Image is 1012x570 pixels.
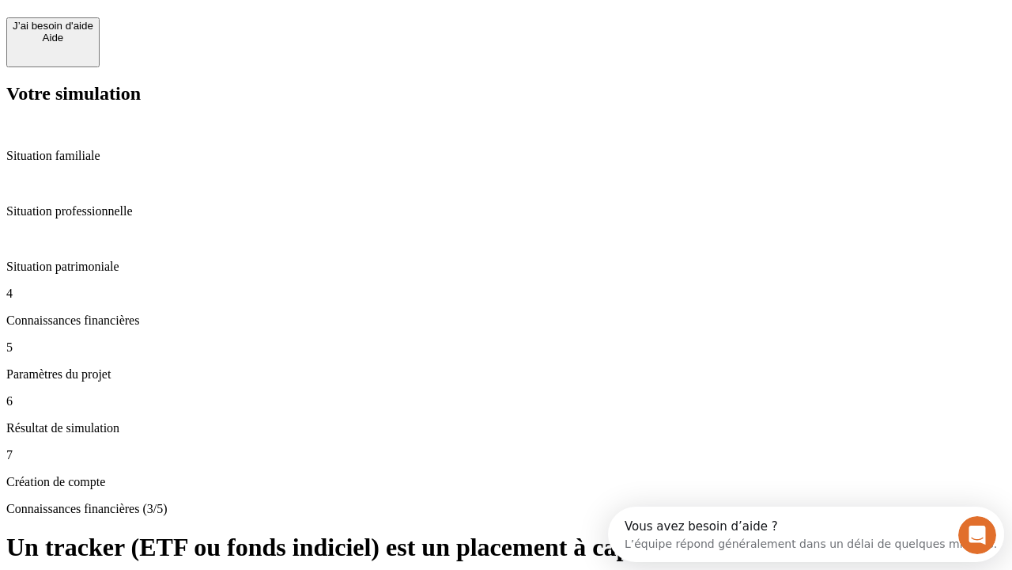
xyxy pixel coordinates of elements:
iframe: Intercom live chat [958,516,996,554]
h1: Un tracker (ETF ou fonds indiciel) est un placement à capital garanti ? [6,533,1006,562]
div: L’équipe répond généralement dans un délai de quelques minutes. [17,26,389,43]
div: Ouvrir le Messenger Intercom [6,6,436,50]
p: Paramètres du projet [6,367,1006,382]
p: 5 [6,340,1006,355]
p: Création de compte [6,475,1006,489]
p: Situation familiale [6,149,1006,163]
p: 6 [6,394,1006,408]
div: Aide [13,32,93,44]
p: Situation professionnelle [6,204,1006,218]
p: Connaissances financières (3/5) [6,502,1006,516]
div: Vous avez besoin d’aide ? [17,13,389,26]
p: Connaissances financières [6,313,1006,328]
h2: Votre simulation [6,83,1006,104]
button: J’ai besoin d'aideAide [6,17,100,67]
p: Situation patrimoniale [6,260,1006,274]
p: 4 [6,287,1006,301]
div: J’ai besoin d'aide [13,20,93,32]
p: Résultat de simulation [6,421,1006,435]
p: 7 [6,448,1006,462]
iframe: Intercom live chat discovery launcher [608,507,1004,562]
